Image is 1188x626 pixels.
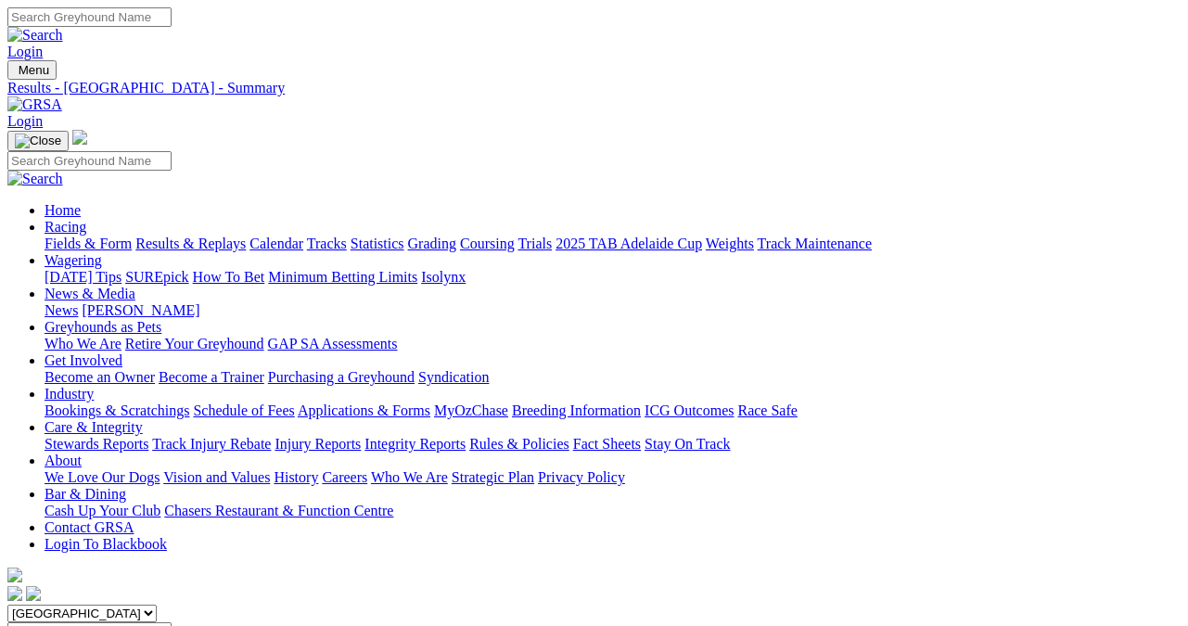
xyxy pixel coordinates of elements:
[135,236,246,251] a: Results & Replays
[45,436,1181,453] div: Care & Integrity
[268,369,415,385] a: Purchasing a Greyhound
[268,269,417,285] a: Minimum Betting Limits
[159,369,264,385] a: Become a Trainer
[193,402,294,418] a: Schedule of Fees
[298,402,430,418] a: Applications & Forms
[45,386,94,402] a: Industry
[351,236,404,251] a: Statistics
[45,536,167,552] a: Login To Blackbook
[26,586,41,601] img: twitter.svg
[45,252,102,268] a: Wagering
[434,402,508,418] a: MyOzChase
[45,419,143,435] a: Care & Integrity
[7,27,63,44] img: Search
[512,402,641,418] a: Breeding Information
[45,269,1181,286] div: Wagering
[421,269,466,285] a: Isolynx
[469,436,569,452] a: Rules & Policies
[45,302,1181,319] div: News & Media
[45,302,78,318] a: News
[45,453,82,468] a: About
[45,236,1181,252] div: Racing
[7,96,62,113] img: GRSA
[274,469,318,485] a: History
[706,236,754,251] a: Weights
[152,436,271,452] a: Track Injury Rebate
[307,236,347,251] a: Tracks
[645,436,730,452] a: Stay On Track
[125,336,264,351] a: Retire Your Greyhound
[45,319,161,335] a: Greyhounds as Pets
[268,336,398,351] a: GAP SA Assessments
[45,336,121,351] a: Who We Are
[45,503,1181,519] div: Bar & Dining
[125,269,188,285] a: SUREpick
[193,269,265,285] a: How To Bet
[45,236,132,251] a: Fields & Form
[164,503,393,518] a: Chasers Restaurant & Function Centre
[7,60,57,80] button: Toggle navigation
[45,369,155,385] a: Become an Owner
[418,369,489,385] a: Syndication
[371,469,448,485] a: Who We Are
[7,7,172,27] input: Search
[7,113,43,129] a: Login
[517,236,552,251] a: Trials
[45,503,160,518] a: Cash Up Your Club
[45,469,1181,486] div: About
[364,436,466,452] a: Integrity Reports
[737,402,797,418] a: Race Safe
[45,469,160,485] a: We Love Our Dogs
[45,402,1181,419] div: Industry
[45,202,81,218] a: Home
[7,44,43,59] a: Login
[15,134,61,148] img: Close
[45,352,122,368] a: Get Involved
[45,436,148,452] a: Stewards Reports
[758,236,872,251] a: Track Maintenance
[573,436,641,452] a: Fact Sheets
[45,219,86,235] a: Racing
[556,236,702,251] a: 2025 TAB Adelaide Cup
[45,269,121,285] a: [DATE] Tips
[45,519,134,535] a: Contact GRSA
[322,469,367,485] a: Careers
[19,63,49,77] span: Menu
[45,286,135,301] a: News & Media
[7,80,1181,96] a: Results - [GEOGRAPHIC_DATA] - Summary
[538,469,625,485] a: Privacy Policy
[249,236,303,251] a: Calendar
[82,302,199,318] a: [PERSON_NAME]
[72,130,87,145] img: logo-grsa-white.png
[452,469,534,485] a: Strategic Plan
[7,131,69,151] button: Toggle navigation
[45,369,1181,386] div: Get Involved
[7,568,22,582] img: logo-grsa-white.png
[163,469,270,485] a: Vision and Values
[45,486,126,502] a: Bar & Dining
[7,586,22,601] img: facebook.svg
[645,402,734,418] a: ICG Outcomes
[45,402,189,418] a: Bookings & Scratchings
[45,336,1181,352] div: Greyhounds as Pets
[7,171,63,187] img: Search
[7,151,172,171] input: Search
[408,236,456,251] a: Grading
[460,236,515,251] a: Coursing
[275,436,361,452] a: Injury Reports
